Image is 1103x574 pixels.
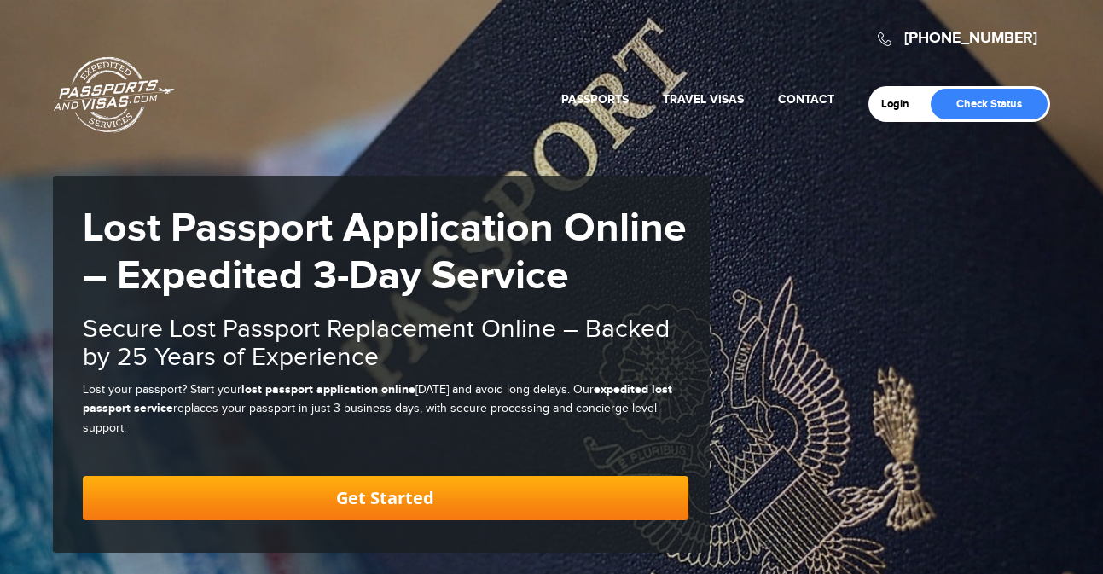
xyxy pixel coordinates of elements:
[54,56,175,133] a: Passports & [DOMAIN_NAME]
[83,204,687,301] strong: Lost Passport Application Online – Expedited 3-Day Service
[663,92,744,107] a: Travel Visas
[778,92,834,107] a: Contact
[83,380,688,438] p: Lost your passport? Start your [DATE] and avoid long delays. Our replaces your passport in just 3...
[881,97,921,111] a: Login
[931,89,1048,119] a: Check Status
[83,476,688,520] a: Get Started
[904,29,1037,48] a: [PHONE_NUMBER]
[241,382,415,397] strong: lost passport application online
[561,92,629,107] a: Passports
[83,316,688,372] h2: Secure Lost Passport Replacement Online – Backed by 25 Years of Experience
